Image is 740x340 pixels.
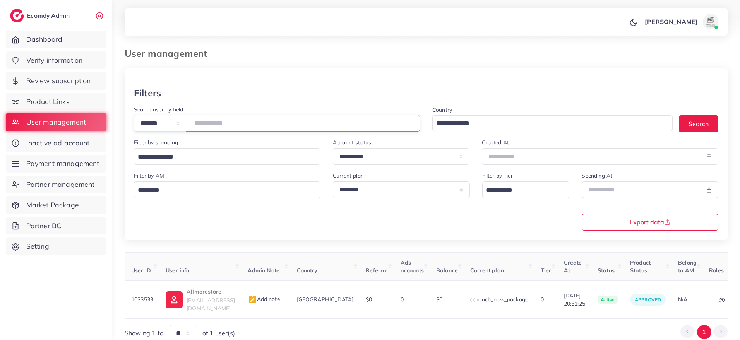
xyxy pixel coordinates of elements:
[134,172,164,179] label: Filter by AM
[187,287,235,296] p: Allmorestore
[366,296,372,303] span: $0
[482,181,569,198] div: Search for option
[6,134,106,152] a: Inactive ad account
[564,259,582,274] span: Create At
[564,292,585,308] span: [DATE] 20:31:25
[333,172,364,179] label: Current plan
[483,185,559,196] input: Search for option
[10,9,24,22] img: logo
[26,34,62,44] span: Dashboard
[26,221,62,231] span: Partner BC
[10,9,72,22] a: logoEcomdy Admin
[134,138,178,146] label: Filter by spending
[697,325,711,339] button: Go to page 1
[678,296,687,303] span: N/A
[134,181,320,198] div: Search for option
[131,296,153,303] span: 1033533
[26,200,79,210] span: Market Package
[26,76,91,86] span: Review subscription
[26,159,99,169] span: Payment management
[248,296,280,302] span: Add note
[366,267,388,274] span: Referral
[27,12,72,19] h2: Ecomdy Admin
[26,97,70,107] span: Product Links
[436,296,442,303] span: $0
[248,267,280,274] span: Admin Note
[26,138,90,148] span: Inactive ad account
[703,14,718,29] img: avatar
[433,118,663,130] input: Search for option
[401,296,404,303] span: 0
[202,329,235,338] span: of 1 user(s)
[432,106,452,114] label: Country
[26,117,86,127] span: User management
[26,241,49,251] span: Setting
[679,115,718,132] button: Search
[333,138,371,146] label: Account status
[582,172,613,179] label: Spending At
[582,214,719,231] button: Export data
[135,151,310,163] input: Search for option
[26,55,83,65] span: Verify information
[641,14,721,29] a: [PERSON_NAME]avatar
[598,296,618,304] span: active
[26,179,95,190] span: Partner management
[6,217,106,235] a: Partner BC
[134,106,183,113] label: Search user by field
[187,297,235,311] span: [EMAIL_ADDRESS][DOMAIN_NAME]
[6,237,106,255] a: Setting
[131,267,151,274] span: User ID
[470,267,504,274] span: Current plan
[134,148,320,165] div: Search for option
[134,87,161,99] h3: Filters
[297,296,354,303] span: [GEOGRAPHIC_DATA]
[630,219,670,225] span: Export data
[6,51,106,69] a: Verify information
[6,176,106,193] a: Partner management
[6,72,106,90] a: Review subscription
[401,259,424,274] span: Ads accounts
[635,297,661,302] span: approved
[125,329,163,338] span: Showing 1 to
[436,267,458,274] span: Balance
[6,196,106,214] a: Market Package
[248,295,257,304] img: admin_note.cdd0b510.svg
[297,267,318,274] span: Country
[541,296,544,303] span: 0
[482,172,513,179] label: Filter by Tier
[6,93,106,111] a: Product Links
[630,259,651,274] span: Product Status
[125,48,213,59] h3: User management
[6,113,106,131] a: User management
[482,138,509,146] label: Created At
[166,287,235,312] a: Allmorestore[EMAIL_ADDRESS][DOMAIN_NAME]
[678,259,697,274] span: Belong to AM
[166,267,189,274] span: User info
[598,267,615,274] span: Status
[6,155,106,173] a: Payment management
[645,17,698,26] p: [PERSON_NAME]
[680,325,728,339] ul: Pagination
[470,296,528,303] span: adreach_new_package
[541,267,552,274] span: Tier
[166,291,183,308] img: ic-user-info.36bf1079.svg
[135,185,310,196] input: Search for option
[432,115,673,131] div: Search for option
[709,267,724,274] span: Roles
[6,31,106,48] a: Dashboard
